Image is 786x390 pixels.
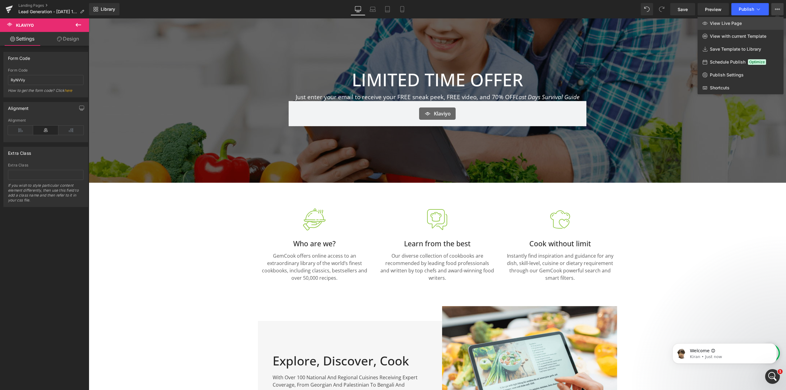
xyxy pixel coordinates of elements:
span: View Live Page [710,21,742,26]
h2: Explore, Discover, Cook [184,334,334,350]
span: Schedule Publish [710,59,745,65]
span: Shortcuts [710,85,730,91]
iframe: Intercom notifications message [663,330,786,373]
button: Publish [731,3,769,15]
p: Just enter your email to receive your FREE sneak peek, FREE video, and 70% OFF [200,75,498,83]
h4: Who are we? [169,221,283,230]
a: New Library [89,3,119,15]
div: Alignment [8,102,29,111]
div: How to get the form code? Click [8,88,84,97]
img: Cook without limit [459,189,484,213]
p: Our diverse collection of cookbooks are recommended by leading food professionals and written by ... [292,234,405,263]
img: Who are we? [213,189,238,213]
span: Preview [705,6,722,13]
div: Form Code [8,68,84,72]
button: View Live PageView with current TemplateSave Template to LibrarySchedule PublishOptimizePublish S... [771,3,784,15]
iframe: Intercom live chat [765,369,780,384]
span: 1 [778,369,783,374]
p: Instantly find inspiration and guidance for any dish, skill-level, cuisine or dietary requirement... [414,234,528,263]
div: Extra Class [8,147,31,156]
i: Last Days Survival Guide [427,75,491,83]
button: Redo [656,3,668,15]
span: Library [101,6,115,12]
span: Lead Generation - [DATE] 16:52:09 [18,9,77,14]
a: Tablet [380,3,395,15]
div: Alignment [8,118,84,123]
a: Landing Pages [18,3,89,8]
span: Save Template to Library [710,46,761,52]
h4: Cook without limit [414,221,528,230]
p: With over 100 national and regional cuisines receiving expert coverage, from Georgian and Palesti... [184,355,334,385]
span: Save [678,6,688,13]
h1: LIMITED TIME OFFER [200,50,498,72]
span: Publish Settings [710,72,744,78]
a: Design [46,32,90,46]
span: Klaviyo [16,23,34,28]
p: GemCook offers online access to an extraordinary library of the world’s finest cookbooks, includi... [169,234,283,263]
img: Learn from the best [336,189,361,213]
a: Desktop [351,3,365,15]
span: View with current Template [710,33,766,39]
div: Extra Class [8,163,84,167]
span: Publish [739,7,754,12]
div: Form Code [8,52,30,61]
a: Laptop [365,3,380,15]
span: Klaviyo [345,92,362,99]
span: Optimize [748,59,766,65]
button: Undo [641,3,653,15]
a: Mobile [395,3,410,15]
h4: Learn from the best [292,221,405,230]
div: If you wish to style particular content element differently, then use this field to add a class n... [8,183,84,207]
a: here [64,88,72,93]
a: Preview [698,3,729,15]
